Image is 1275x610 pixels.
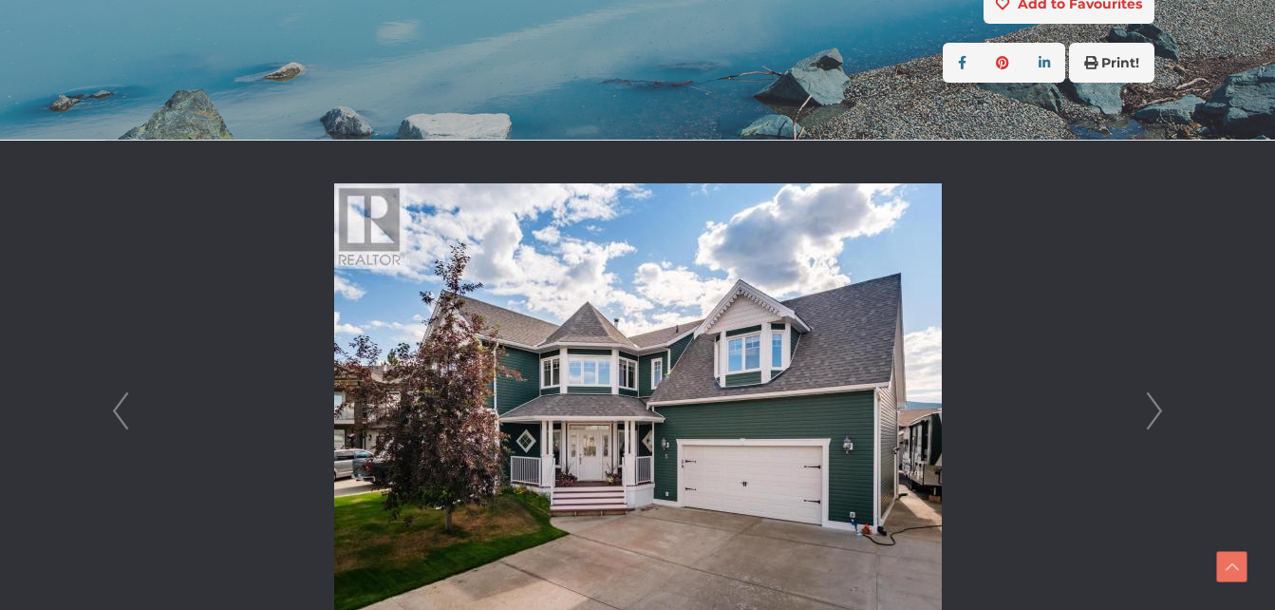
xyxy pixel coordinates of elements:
strong: Print! [1101,54,1139,71]
button: Print! [1069,43,1154,83]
